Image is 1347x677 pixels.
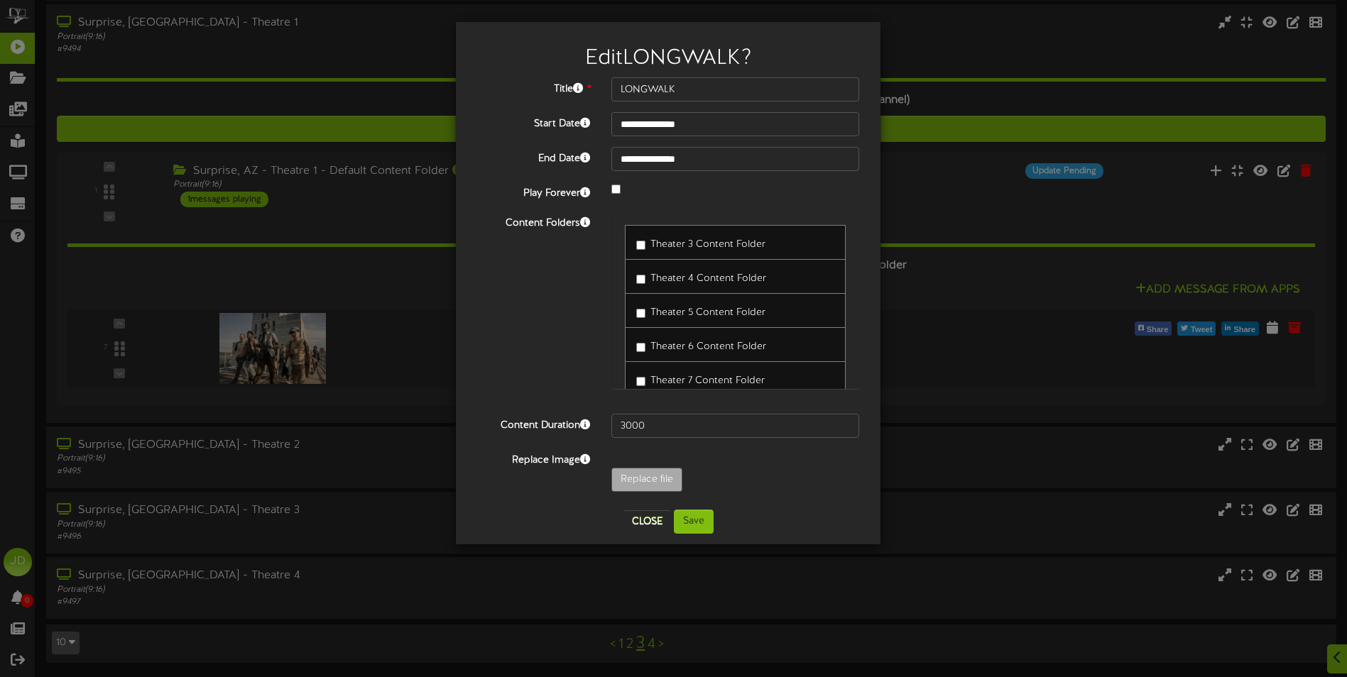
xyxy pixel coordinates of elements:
input: Theater 6 Content Folder [636,343,645,352]
span: Theater 6 Content Folder [650,341,766,352]
input: Title [611,77,859,101]
input: Theater 7 Content Folder [636,377,645,386]
label: Content Duration [467,414,601,433]
input: Theater 3 Content Folder [636,241,645,250]
span: Theater 3 Content Folder [650,239,765,250]
span: Theater 7 Content Folder [650,375,765,386]
label: Replace Image [467,448,601,468]
span: Theater 4 Content Folder [650,273,766,284]
button: Close [623,510,671,533]
input: Theater 5 Content Folder [636,309,645,318]
label: Title [467,77,601,97]
h2: Edit LONGWALK ? [477,47,859,70]
label: Start Date [467,112,601,131]
span: Theater 5 Content Folder [650,307,765,318]
button: Save [674,510,714,534]
label: Play Forever [467,182,601,201]
label: End Date [467,147,601,166]
label: Content Folders [467,211,601,231]
input: 15 [611,414,859,438]
input: Theater 4 Content Folder [636,275,645,284]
